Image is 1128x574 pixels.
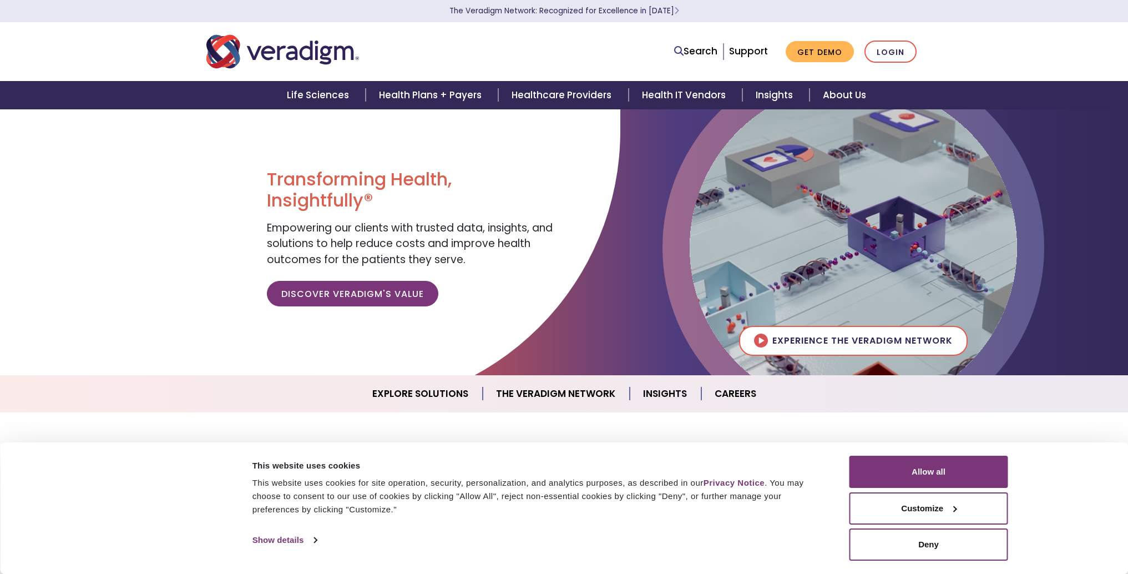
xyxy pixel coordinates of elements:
a: Careers [701,380,770,408]
a: Healthcare Providers [498,81,628,109]
a: Get Demo [786,41,854,63]
h1: Transforming Health, Insightfully® [267,169,555,212]
a: Login [864,41,917,63]
a: Insights [742,81,810,109]
button: Allow all [849,456,1008,488]
a: The Veradigm Network [483,380,630,408]
a: Explore Solutions [359,380,483,408]
div: This website uses cookies [252,459,824,472]
a: Privacy Notice [704,478,765,487]
a: The Veradigm Network: Recognized for Excellence in [DATE]Learn More [449,6,679,16]
img: Veradigm logo [206,33,359,70]
a: Show details [252,532,317,548]
button: Customize [849,492,1008,525]
a: Life Sciences [274,81,366,109]
a: Search [674,44,717,59]
div: This website uses cookies for site operation, security, personalization, and analytics purposes, ... [252,476,824,516]
a: About Us [810,81,879,109]
span: Learn More [674,6,679,16]
button: Deny [849,528,1008,561]
span: Empowering our clients with trusted data, insights, and solutions to help reduce costs and improv... [267,220,553,267]
a: Health Plans + Payers [366,81,498,109]
a: Discover Veradigm's Value [267,281,438,306]
a: Health IT Vendors [629,81,742,109]
a: Insights [630,380,701,408]
a: Support [729,44,768,58]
